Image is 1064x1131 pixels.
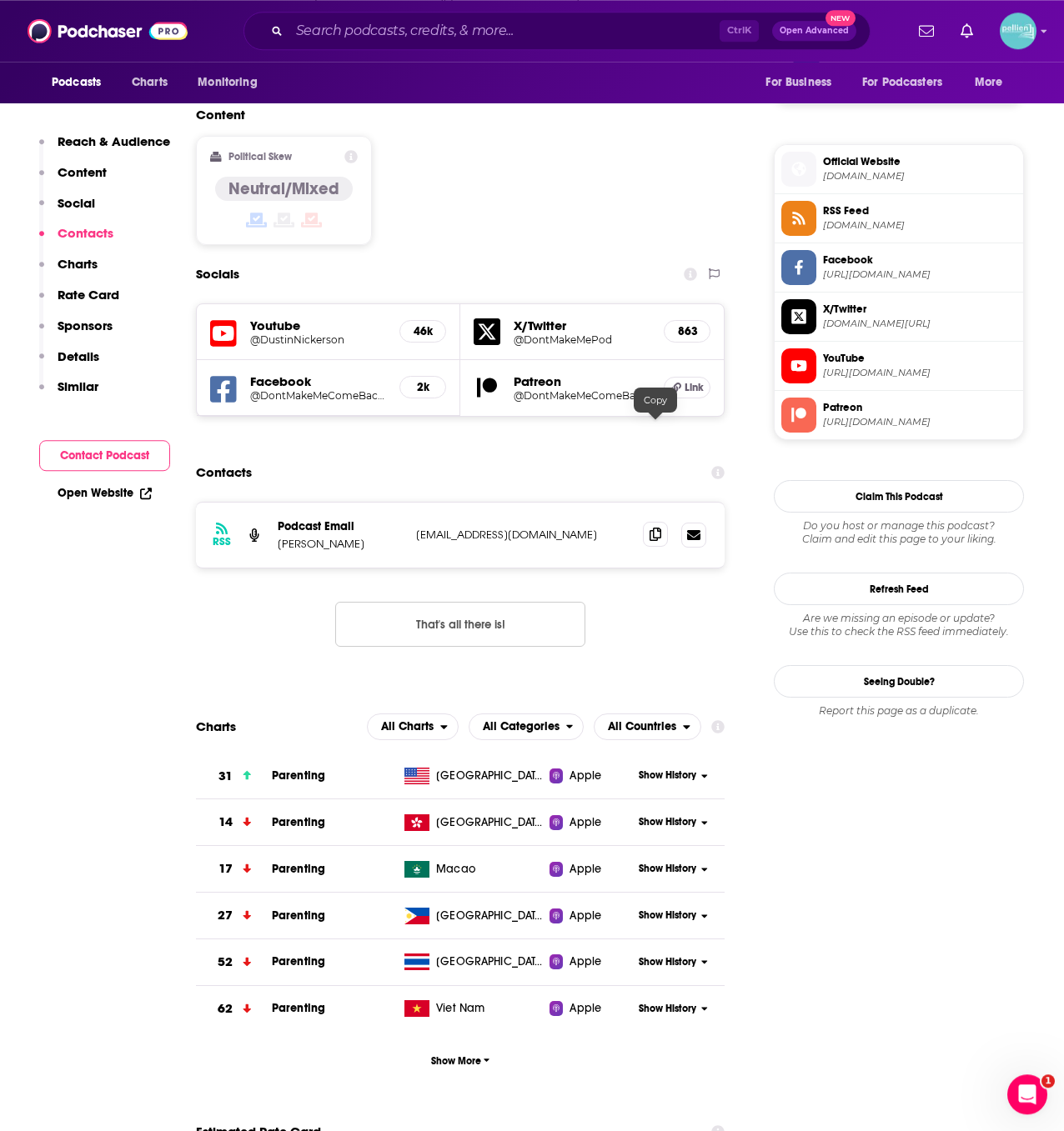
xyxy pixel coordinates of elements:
[1041,1074,1055,1088] span: 1
[218,813,233,832] h3: 14
[634,388,677,413] div: Copy
[367,713,459,740] button: open menu
[550,1000,634,1017] a: Apple
[570,814,601,831] span: Apple
[436,953,545,970] span: Thailand
[132,71,168,94] span: Charts
[781,398,1016,433] a: Patreon[URL][DOMAIN_NAME]
[826,10,856,26] span: New
[58,287,119,303] p: Rate Card
[186,67,279,98] button: open menu
[678,324,696,338] h5: 863
[228,151,292,163] h2: Political Skew
[272,954,325,968] a: Parenting
[58,195,95,211] p: Social
[39,378,98,409] button: Similar
[774,519,1024,546] div: Claim and edit this page to your liking.
[781,299,1016,334] a: X/Twitter[DOMAIN_NAME][URL]
[272,908,325,923] a: Parenting
[39,225,113,256] button: Contacts
[196,846,272,892] a: 17
[196,986,272,1032] a: 62
[823,416,1016,428] span: https://www.patreon.com/DontMakeMeComeBackThere
[250,333,386,346] a: @DustinNickerson
[514,373,650,389] h5: Patreon
[781,201,1016,236] a: RSS Feed[DOMAIN_NAME]
[483,721,560,733] span: All Categories
[823,318,1016,330] span: twitter.com/DontMakeMePod
[196,1045,725,1076] button: Show More
[381,721,434,733] span: All Charts
[58,225,113,241] p: Contacts
[823,268,1016,281] span: https://www.facebook.com/DontMakeMeComeBackThere
[774,573,1024,605] button: Refresh Feed
[436,861,475,878] span: Macao
[975,71,1003,94] span: More
[58,348,99,364] p: Details
[398,768,550,784] a: [GEOGRAPHIC_DATA]
[781,152,1016,187] a: Official Website[DOMAIN_NAME]
[39,195,95,226] button: Social
[780,27,849,35] span: Open Advanced
[754,67,852,98] button: open menu
[1000,13,1036,49] button: Show profile menu
[398,814,550,831] a: [GEOGRAPHIC_DATA]
[570,861,601,878] span: Apple
[862,71,942,94] span: For Podcasters
[639,768,696,783] span: Show History
[335,602,585,647] button: Nothing here.
[570,1000,601,1017] span: Apple
[28,15,188,47] img: Podchaser - Follow, Share and Rate Podcasts
[414,380,432,394] h5: 2k
[594,713,701,740] h2: Countries
[218,767,233,786] h3: 31
[608,721,676,733] span: All Countries
[272,768,325,783] a: Parenting
[1000,13,1036,49] img: User Profile
[469,713,585,740] h2: Categories
[218,906,233,925] h3: 27
[550,768,634,784] a: Apple
[664,377,710,398] a: Link
[514,318,650,333] h5: X/Twitter
[39,318,113,348] button: Sponsors
[823,400,1016,415] span: Patreon
[289,18,720,44] input: Search podcasts, credits, & more...
[398,861,550,878] a: Macao
[774,480,1024,513] button: Claim This Podcast
[398,953,550,970] a: [GEOGRAPHIC_DATA]
[823,154,1016,169] span: Official Website
[963,67,1024,98] button: open menu
[514,389,650,402] h5: @DontMakeMeComeBackThere
[196,893,272,938] a: 27
[550,814,634,831] a: Apple
[823,170,1016,183] span: audioboom.com
[774,612,1024,638] div: Are we missing an episode or update? Use this to check the RSS feed immediately.
[272,1001,325,1015] a: Parenting
[218,953,233,972] h3: 52
[39,164,107,195] button: Content
[720,20,759,42] span: Ctrl K
[250,389,386,402] a: @DontMakeMeComeBackThere
[550,861,634,878] a: Apple
[367,713,459,740] h2: Platforms
[634,768,713,783] button: Show History
[469,713,585,740] button: open menu
[634,815,713,829] button: Show History
[416,528,630,542] p: [EMAIL_ADDRESS][DOMAIN_NAME]
[196,457,252,488] h2: Contacts
[52,71,101,94] span: Podcasts
[514,333,650,346] a: @DontMakeMePod
[570,908,601,924] span: Apple
[398,908,550,924] a: [GEOGRAPHIC_DATA]
[774,704,1024,718] div: Report this page as a duplicate.
[196,753,272,799] a: 31
[39,348,99,379] button: Details
[550,908,634,924] a: Apple
[550,953,634,970] a: Apple
[39,256,98,287] button: Charts
[58,133,170,149] p: Reach & Audience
